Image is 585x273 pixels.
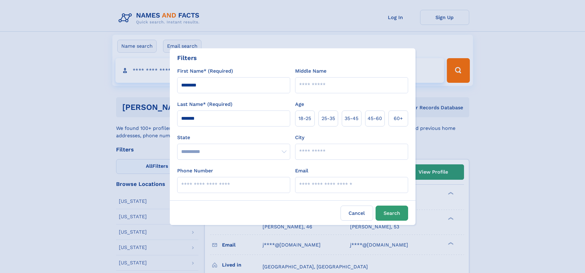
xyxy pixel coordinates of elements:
[322,115,335,122] span: 25‑35
[177,67,233,75] label: First Name* (Required)
[295,101,304,108] label: Age
[177,167,213,175] label: Phone Number
[177,134,290,141] label: State
[295,167,308,175] label: Email
[394,115,403,122] span: 60+
[295,134,304,141] label: City
[298,115,311,122] span: 18‑25
[341,206,373,221] label: Cancel
[376,206,408,221] button: Search
[295,67,326,75] label: Middle Name
[177,101,232,108] label: Last Name* (Required)
[368,115,382,122] span: 45‑60
[177,53,197,62] div: Filters
[345,115,358,122] span: 35‑45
